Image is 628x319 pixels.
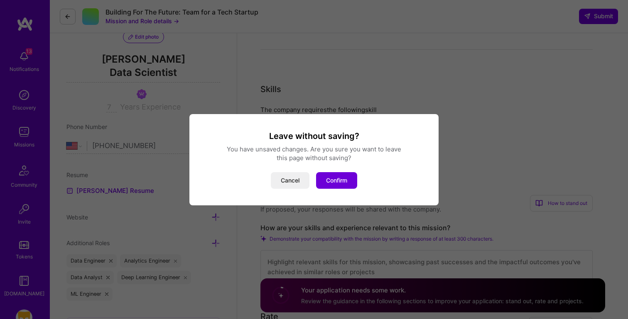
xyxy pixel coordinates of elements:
div: modal [189,114,439,205]
button: Cancel [271,172,309,189]
div: You have unsaved changes. Are you sure you want to leave [199,145,429,153]
div: this page without saving? [199,153,429,162]
button: Confirm [316,172,357,189]
h3: Leave without saving? [199,131,429,141]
